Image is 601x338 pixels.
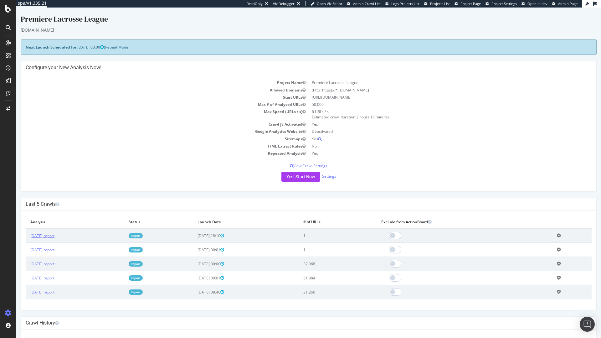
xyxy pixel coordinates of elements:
td: Premiere Lacrosse League [292,71,575,79]
a: Settings [306,166,320,171]
span: [DATE] 18:10 [181,226,208,231]
td: Yes [292,113,575,120]
a: Projects List [424,1,450,6]
div: Viz Debugger: [273,1,295,6]
a: Project Page [455,1,481,6]
td: Yes [292,128,575,135]
a: Admin Page [552,1,578,6]
a: [DATE] report [14,226,38,231]
th: Analysis [9,208,108,221]
a: [DATE] report [14,282,38,287]
td: Start URLs [9,86,292,93]
td: 50,000 [292,93,575,101]
a: Report [112,226,126,231]
div: (Repeat Mode) [4,32,580,47]
a: Project Settings [485,1,517,6]
a: [DATE] report [14,254,38,259]
td: 32,968 [282,249,360,263]
span: Projects List [430,1,450,6]
span: [DATE] 00:01 [181,240,208,245]
td: 1 [282,221,360,235]
div: ReadOnly: [247,1,264,6]
span: [DATE] 00:01 [181,268,208,273]
span: Project Settings [491,1,517,6]
td: 6 URLs / s Estimated crawl duration: [292,101,575,113]
div: Open Intercom Messenger [580,317,595,332]
th: # of URLs [282,208,360,221]
td: Deactivated [292,120,575,127]
span: [DATE] 00:00 [181,254,208,259]
button: Yes! Start Now [265,164,304,174]
h4: Last 5 Crawls [9,194,575,200]
a: Report [112,254,126,259]
h4: Crawl History [9,312,575,319]
strong: Next Launch Scheduled for: [9,37,61,42]
h4: Configure your New Analysis Now! [9,57,575,63]
span: Admin Page [558,1,578,6]
a: Report [112,240,126,245]
a: Report [112,268,126,273]
td: 31,984 [282,263,360,278]
th: Status [108,208,177,221]
a: [DATE] report [14,268,38,273]
span: Admin Crawl List [353,1,381,6]
a: Report [112,282,126,287]
td: Repeated Analysis [9,142,292,149]
td: [URL][DOMAIN_NAME] [292,86,575,93]
div: [DOMAIN_NAME] [4,19,580,26]
a: Open in dev [521,1,547,6]
span: Logs Projects List [391,1,419,6]
span: [DATE] 00:00 [61,37,88,42]
th: Launch Date [177,208,282,221]
span: 2 hours 18 minutes [340,107,373,112]
td: Yes [292,142,575,149]
td: Max Speed (URLs / s) [9,101,292,113]
a: Logs Projects List [385,1,419,6]
th: Exclude from ActionBoard [360,208,536,221]
td: Project Name [9,71,292,79]
a: [DATE] report [14,240,38,245]
td: 31,260 [282,278,360,292]
td: No [292,135,575,142]
a: Open Viz Editor [311,1,342,6]
td: HTML Extract Rules [9,135,292,142]
td: Sitemaps [9,128,292,135]
span: Open Viz Editor [317,1,342,6]
td: Crawl JS Activated [9,113,292,120]
span: Project Page [460,1,481,6]
td: (http|https)://*.[DOMAIN_NAME] [292,79,575,86]
td: Max # of Analysed URLs [9,93,292,101]
span: [DATE] 09:46 [181,282,208,287]
p: View Crawl Settings [9,156,575,161]
td: 1 [282,235,360,249]
td: Allowed Domains [9,79,292,86]
td: Google Analytics Website [9,120,292,127]
a: Admin Crawl List [347,1,381,6]
div: Premiere Lacrosse League [4,6,580,19]
span: Open in dev [527,1,547,6]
